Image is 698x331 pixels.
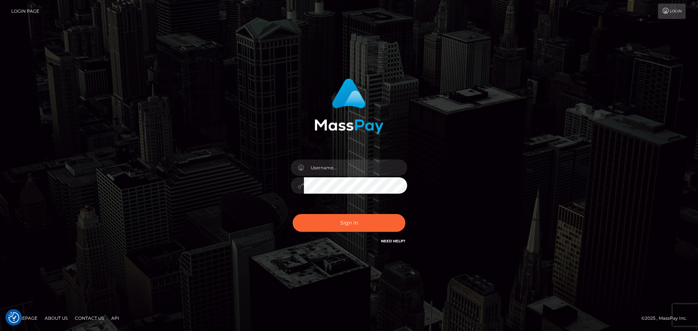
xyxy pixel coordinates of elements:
[304,160,407,176] input: Username...
[314,78,384,134] img: MassPay Login
[8,312,40,324] a: Homepage
[381,239,405,243] a: Need Help?
[641,314,693,322] div: © 2025 , MassPay Inc.
[8,312,19,323] img: Revisit consent button
[11,4,39,19] a: Login Page
[108,312,122,324] a: API
[42,312,71,324] a: About Us
[72,312,107,324] a: Contact Us
[8,312,19,323] button: Consent Preferences
[293,214,405,232] button: Sign in
[658,4,686,19] a: Login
